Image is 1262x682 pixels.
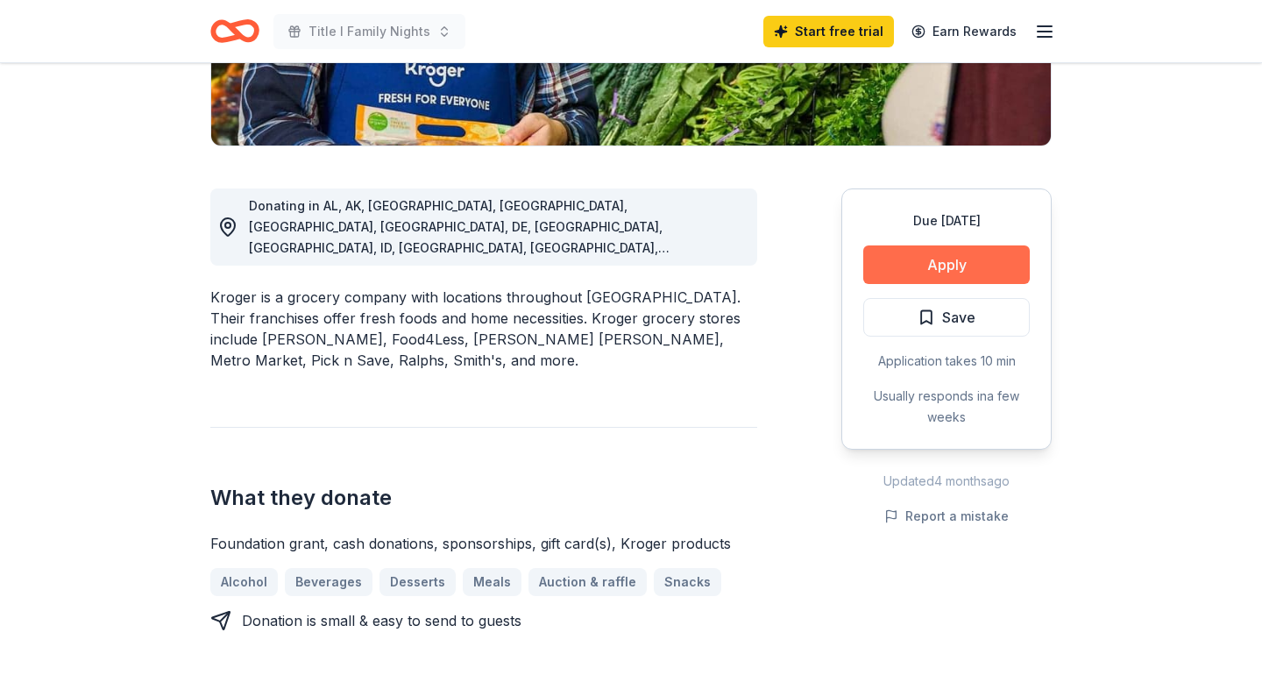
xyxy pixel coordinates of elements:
a: Home [210,11,259,52]
button: Title I Family Nights [273,14,465,49]
a: Meals [463,568,521,596]
div: Kroger is a grocery company with locations throughout [GEOGRAPHIC_DATA]. Their franchises offer f... [210,287,757,371]
button: Apply [863,245,1030,284]
a: Desserts [379,568,456,596]
div: Application takes 10 min [863,351,1030,372]
a: Earn Rewards [901,16,1027,47]
div: Updated 4 months ago [841,471,1052,492]
span: Save [942,306,975,329]
span: Donating in AL, AK, [GEOGRAPHIC_DATA], [GEOGRAPHIC_DATA], [GEOGRAPHIC_DATA], [GEOGRAPHIC_DATA], D... [249,198,670,423]
a: Alcohol [210,568,278,596]
a: Auction & raffle [528,568,647,596]
div: Donation is small & easy to send to guests [242,610,521,631]
span: Title I Family Nights [308,21,430,42]
a: Start free trial [763,16,894,47]
a: Snacks [654,568,721,596]
a: Beverages [285,568,372,596]
div: Due [DATE] [863,210,1030,231]
div: Usually responds in a few weeks [863,386,1030,428]
h2: What they donate [210,484,757,512]
button: Report a mistake [884,506,1009,527]
button: Save [863,298,1030,337]
div: Foundation grant, cash donations, sponsorships, gift card(s), Kroger products [210,533,757,554]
